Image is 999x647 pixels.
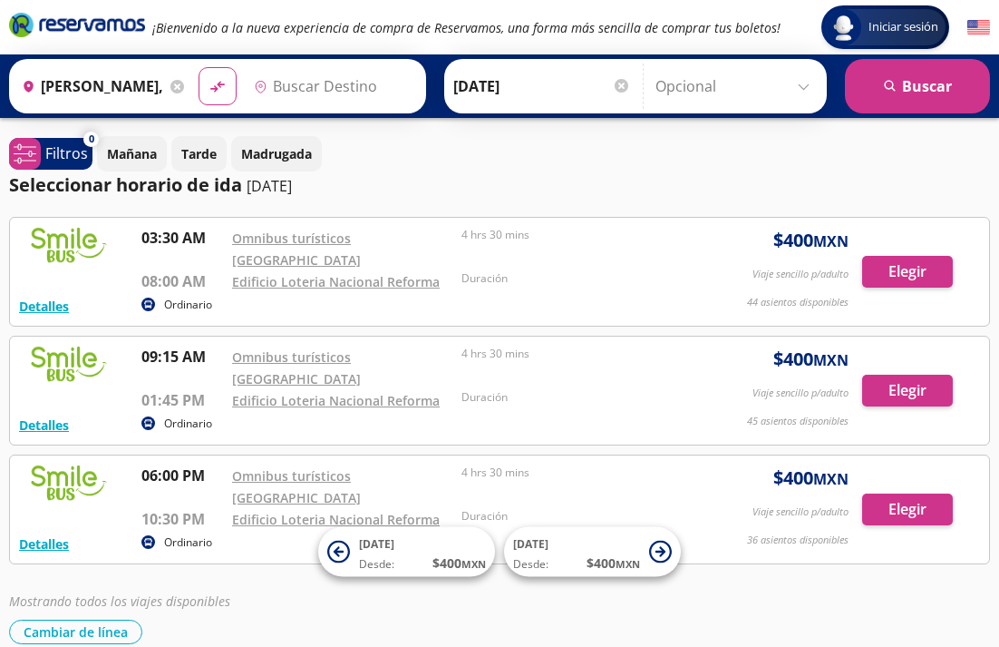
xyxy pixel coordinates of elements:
small: MXN [813,231,849,251]
p: 36 asientos disponibles [747,533,849,548]
small: MXN [461,557,486,571]
p: Viaje sencillo p/adulto [752,386,849,401]
p: Duración [461,508,682,524]
p: Madrugada [241,144,312,163]
p: 10:30 PM [141,508,223,530]
p: 44 asientos disponibles [747,295,849,310]
em: Mostrando todos los viajes disponibles [9,593,230,610]
input: Elegir Fecha [453,64,631,109]
p: 4 hrs 30 mins [461,227,682,243]
p: Ordinario [164,534,212,551]
p: 45 asientos disponibles [747,414,849,429]
input: Buscar Destino [247,64,416,109]
button: English [967,16,990,39]
span: 0 [89,132,94,147]
i: Brand Logo [9,11,145,38]
p: Filtros [45,142,88,164]
em: ¡Bienvenido a la nueva experiencia de compra de Reservamos, una forma más sencilla de comprar tus... [152,19,781,36]
img: RESERVAMOS [19,465,119,501]
a: Omnibus turísticos [GEOGRAPHIC_DATA] [232,467,361,506]
a: Edificio Loteria Nacional Reforma [232,511,440,528]
input: Buscar Origen [15,64,166,109]
p: Ordinario [164,297,212,313]
span: [DATE] [359,536,394,552]
button: Detalles [19,297,69,316]
img: RESERVAMOS [19,227,119,263]
button: Detalles [19,416,69,435]
a: Brand Logo [9,11,145,44]
button: 0Filtros [9,138,92,170]
a: Omnibus turísticos [GEOGRAPHIC_DATA] [232,348,361,387]
button: Cambiar de línea [9,620,142,644]
p: 4 hrs 30 mins [461,465,682,481]
span: Desde: [359,556,394,573]
button: Buscar [845,59,990,113]
p: 06:00 PM [141,465,223,486]
a: Edificio Loteria Nacional Reforma [232,392,440,409]
img: RESERVAMOS [19,346,119,382]
p: Duración [461,270,682,287]
p: Viaje sencillo p/adulto [752,267,849,282]
span: Iniciar sesión [861,18,946,36]
p: [DATE] [247,175,292,197]
a: Omnibus turísticos [GEOGRAPHIC_DATA] [232,230,361,269]
button: Madrugada [231,136,322,172]
p: Seleccionar horario de ida [9,172,242,199]
p: Mañana [107,144,157,163]
span: $ 400 [587,554,640,573]
button: Elegir [862,256,953,288]
p: 01:45 PM [141,389,223,411]
p: 09:15 AM [141,346,223,368]
button: [DATE]Desde:$400MXN [504,527,681,577]
span: $ 400 [773,465,849,492]
span: [DATE] [513,536,548,552]
p: Viaje sencillo p/adulto [752,505,849,520]
button: Elegir [862,375,953,407]
span: Desde: [513,556,548,573]
small: MXN [616,557,640,571]
button: Mañana [97,136,167,172]
input: Opcional [655,64,818,109]
p: 08:00 AM [141,270,223,292]
button: Tarde [171,136,227,172]
p: 4 hrs 30 mins [461,346,682,362]
p: Duración [461,389,682,406]
p: Ordinario [164,416,212,432]
button: Elegir [862,494,953,525]
span: $ 400 [432,554,486,573]
button: Detalles [19,534,69,554]
small: MXN [813,469,849,489]
p: Tarde [181,144,217,163]
a: Edificio Loteria Nacional Reforma [232,273,440,290]
button: [DATE]Desde:$400MXN [318,527,495,577]
p: 03:30 AM [141,227,223,249]
span: $ 400 [773,227,849,254]
span: $ 400 [773,346,849,373]
small: MXN [813,350,849,370]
